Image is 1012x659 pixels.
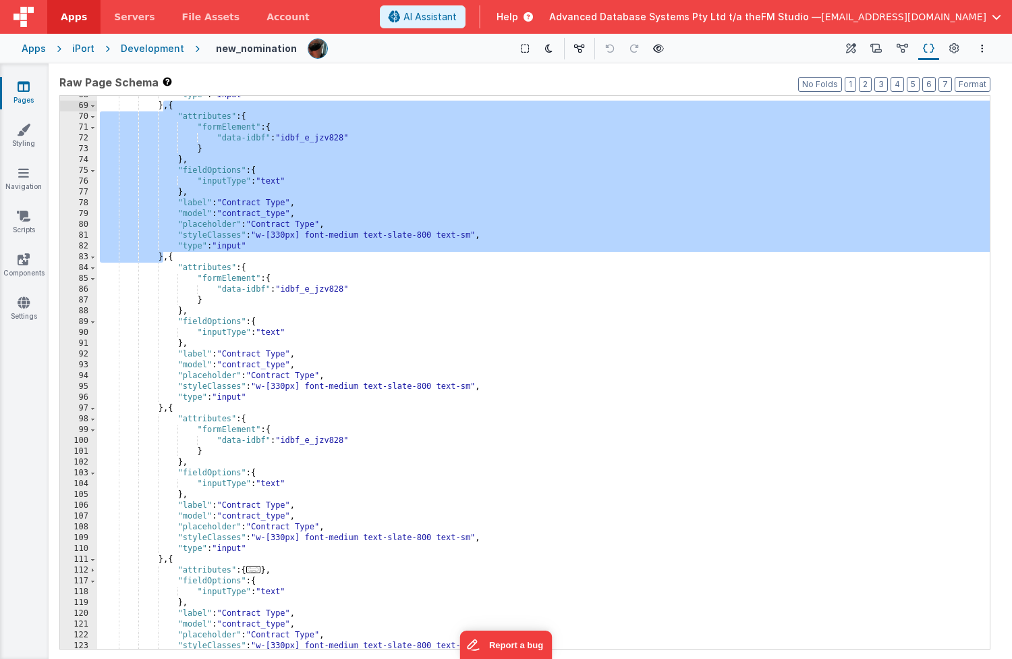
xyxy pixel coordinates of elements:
span: Advanced Database Systems Pty Ltd t/a theFM Studio — [549,10,821,24]
div: 91 [60,338,97,349]
div: 79 [60,209,97,219]
div: 69 [60,101,97,111]
div: 105 [60,490,97,500]
div: 95 [60,381,97,392]
div: 94 [60,371,97,381]
div: 119 [60,598,97,608]
div: 90 [60,327,97,338]
button: No Folds [798,77,842,92]
button: 7 [938,77,952,92]
button: 2 [859,77,872,92]
div: iPort [72,42,94,55]
span: AI Assistant [403,10,457,24]
div: 110 [60,544,97,554]
img: 51bd7b176fb848012b2e1c8b642a23b7 [308,39,327,58]
div: 120 [60,608,97,619]
div: 123 [60,641,97,652]
button: 5 [907,77,920,92]
button: AI Assistant [380,5,466,28]
div: 70 [60,111,97,122]
div: 99 [60,425,97,436]
button: 1 [845,77,856,92]
div: 85 [60,273,97,284]
div: Development [121,42,184,55]
div: 101 [60,446,97,457]
div: 74 [60,155,97,165]
div: 118 [60,587,97,598]
span: ... [246,566,261,573]
div: 71 [60,122,97,133]
div: 93 [60,360,97,371]
div: 73 [60,144,97,155]
div: 122 [60,630,97,641]
div: 72 [60,133,97,144]
div: 80 [60,219,97,230]
span: Help [497,10,518,24]
div: 86 [60,284,97,295]
div: 84 [60,263,97,273]
div: 77 [60,187,97,198]
div: 107 [60,511,97,522]
h4: new_nomination [216,43,297,53]
div: 109 [60,533,97,544]
div: 112 [60,565,97,576]
div: 88 [60,306,97,317]
div: Apps [22,42,46,55]
div: 89 [60,317,97,327]
div: 82 [60,241,97,252]
div: 106 [60,500,97,511]
button: 3 [874,77,888,92]
div: 83 [60,252,97,263]
div: 100 [60,436,97,446]
span: Raw Page Schema [59,74,159,90]
div: 78 [60,198,97,209]
span: File Assets [182,10,240,24]
div: 98 [60,414,97,425]
div: 103 [60,468,97,479]
div: 76 [60,176,97,187]
span: Apps [61,10,87,24]
button: Options [974,41,990,57]
button: Advanced Database Systems Pty Ltd t/a theFM Studio — [EMAIL_ADDRESS][DOMAIN_NAME] [549,10,1001,24]
div: 92 [60,349,97,360]
div: 104 [60,479,97,490]
button: 4 [891,77,904,92]
span: [EMAIL_ADDRESS][DOMAIN_NAME] [821,10,986,24]
div: 87 [60,295,97,306]
button: Format [955,77,990,92]
div: 117 [60,576,97,587]
div: 102 [60,457,97,468]
div: 108 [60,522,97,533]
button: 6 [922,77,936,92]
div: 121 [60,619,97,630]
div: 75 [60,165,97,176]
div: 97 [60,403,97,414]
iframe: Marker.io feedback button [460,631,553,659]
div: 111 [60,554,97,565]
div: 81 [60,230,97,241]
div: 96 [60,392,97,403]
span: Servers [114,10,154,24]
